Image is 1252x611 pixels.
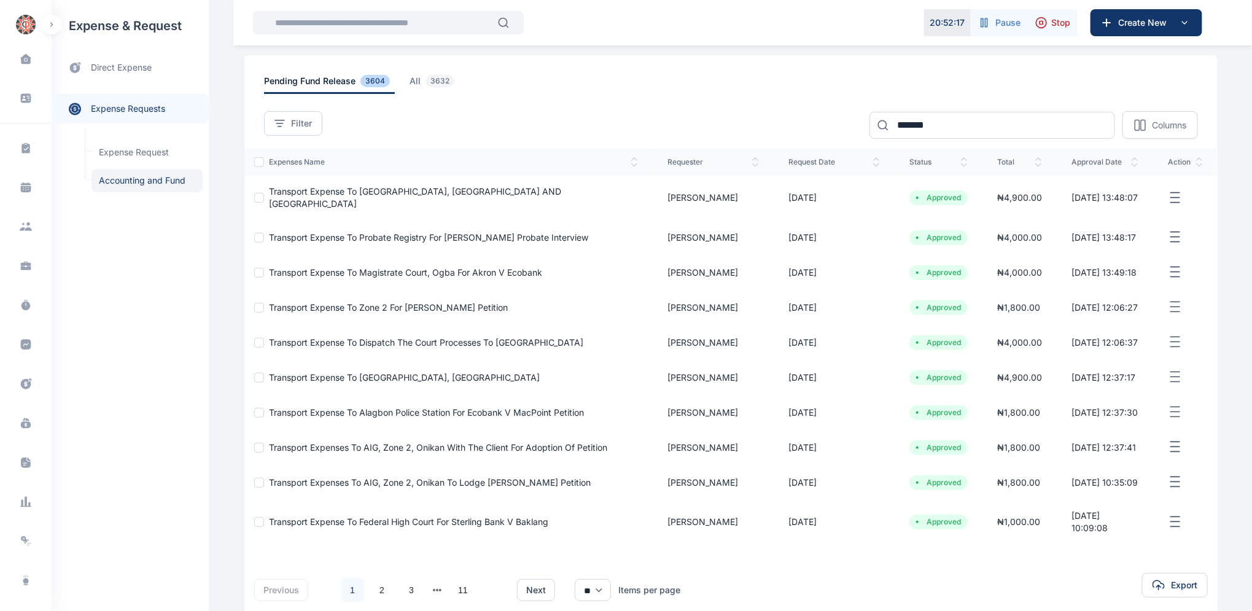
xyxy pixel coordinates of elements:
td: [DATE] [774,290,895,325]
span: ₦ 4,900.00 [997,372,1042,383]
a: Transport expenses to AIG, Zone 2, Onikan with the client for adoption of petition [269,442,607,453]
span: approval Date [1071,157,1138,167]
span: ₦ 1,800.00 [997,302,1040,313]
td: [PERSON_NAME] [653,360,774,395]
a: 1 [341,578,364,602]
button: Stop [1028,9,1078,36]
a: Transport expense to Probate registry for [PERSON_NAME] Probate Interview [269,232,588,243]
td: [PERSON_NAME] [653,430,774,465]
button: Columns [1122,111,1198,139]
li: Approved [914,408,963,418]
td: [DATE] 10:09:08 [1057,500,1153,544]
td: [PERSON_NAME] [653,220,774,255]
span: ₦ 4,000.00 [997,232,1042,243]
a: 11 [451,578,475,602]
a: all3632 [410,75,474,94]
button: next page [433,582,442,599]
a: Transport expense to [GEOGRAPHIC_DATA], [GEOGRAPHIC_DATA] AND [GEOGRAPHIC_DATA] [269,186,561,209]
td: [DATE] [774,220,895,255]
span: Export [1171,579,1197,591]
a: Transport expenses to AIG, Zone 2, Onikan to lodge [PERSON_NAME] Petition [269,477,591,488]
td: [DATE] [774,325,895,360]
td: [DATE] 13:48:07 [1057,176,1153,220]
li: Approved [914,193,963,203]
a: Expense Request [91,141,203,164]
td: [DATE] 12:37:17 [1057,360,1153,395]
td: [PERSON_NAME] [653,500,774,544]
button: next [517,579,555,601]
li: 上一页 [318,582,335,599]
td: [DATE] 13:48:17 [1057,220,1153,255]
a: Transport expense to Zone 2 for [PERSON_NAME] Petition [269,302,508,313]
td: [PERSON_NAME] [653,255,774,290]
td: [PERSON_NAME] [653,176,774,220]
span: total [997,157,1042,167]
td: [DATE] 12:06:37 [1057,325,1153,360]
button: Create New [1091,9,1202,36]
a: Transport expense to Federal High Court for Sterling Bank v Baklang [269,516,548,527]
button: Filter [264,111,322,136]
td: [DATE] [774,500,895,544]
span: Create New [1113,17,1177,29]
li: Approved [914,373,963,383]
td: [DATE] [774,430,895,465]
a: 2 [370,578,394,602]
a: expense requests [52,94,209,123]
span: Stop [1051,17,1070,29]
li: Approved [914,338,963,348]
li: Approved [914,233,963,243]
td: [DATE] 12:37:30 [1057,395,1153,430]
li: Approved [914,268,963,278]
li: 3 [399,578,424,602]
td: [DATE] 12:37:41 [1057,430,1153,465]
a: direct expense [52,52,209,84]
a: Transport expense to Alagbon Police Station for Ecobank v MacPoint Petition [269,407,584,418]
span: direct expense [91,61,152,74]
span: Accounting and Fund [91,169,203,192]
span: Filter [291,117,312,130]
td: [DATE] 12:06:27 [1057,290,1153,325]
span: Pause [995,17,1021,29]
span: ₦ 1,800.00 [997,442,1040,453]
li: 1 [340,578,365,602]
td: [DATE] [774,360,895,395]
li: 下一页 [480,582,497,599]
span: expenses Name [269,157,638,167]
span: all [410,75,459,94]
a: Transport expense to Magistrate Court, Ogba for Akron V Ecobank [269,267,542,278]
span: ₦ 1,800.00 [997,407,1040,418]
button: previous [254,579,308,601]
div: expense requests [52,84,209,123]
td: [DATE] 10:35:09 [1057,465,1153,500]
span: ₦ 1,800.00 [997,477,1040,488]
li: Approved [914,478,963,488]
a: Transport expense to dispatch the court processes to [GEOGRAPHIC_DATA] [269,337,583,348]
td: [DATE] [774,176,895,220]
a: 3 [400,578,423,602]
span: requester [667,157,759,167]
button: Export [1142,573,1208,597]
td: [PERSON_NAME] [653,395,774,430]
a: Transport expense to [GEOGRAPHIC_DATA], [GEOGRAPHIC_DATA] [269,372,540,383]
li: Approved [914,303,963,313]
td: [PERSON_NAME] [653,465,774,500]
span: ₦ 4,000.00 [997,337,1042,348]
li: Approved [914,443,963,453]
span: status [909,157,968,167]
li: Approved [914,517,963,527]
td: [DATE] [774,255,895,290]
span: ₦ 4,900.00 [997,192,1042,203]
td: [PERSON_NAME] [653,290,774,325]
li: 向后 3 页 [429,582,446,599]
